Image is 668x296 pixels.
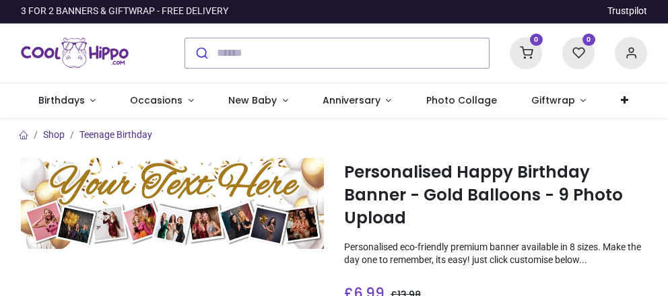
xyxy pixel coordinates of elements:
a: New Baby [211,83,306,118]
img: Cool Hippo [21,34,129,72]
a: Birthdays [21,83,113,118]
a: Giftwrap [514,83,603,118]
span: Occasions [130,94,182,107]
a: Occasions [113,83,211,118]
sup: 0 [530,34,543,46]
a: Trustpilot [607,5,647,18]
a: Shop [43,129,65,140]
span: Giftwrap [531,94,575,107]
a: 0 [562,46,595,57]
img: Personalised Happy Birthday Banner - Gold Balloons - 9 Photo Upload [21,158,324,249]
span: Anniversary [323,94,380,107]
a: Anniversary [305,83,409,118]
span: New Baby [228,94,277,107]
a: 0 [510,46,542,57]
h1: Personalised Happy Birthday Banner - Gold Balloons - 9 Photo Upload [344,161,647,230]
p: Personalised eco-friendly premium banner available in 8 sizes. Make the day one to remember, its ... [344,241,647,267]
button: Submit [185,38,217,68]
div: 3 FOR 2 BANNERS & GIFTWRAP - FREE DELIVERY [21,5,228,18]
a: Logo of Cool Hippo [21,34,129,72]
a: Teenage Birthday [79,129,152,140]
sup: 0 [582,34,595,46]
span: Birthdays [38,94,85,107]
span: Photo Collage [426,94,497,107]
